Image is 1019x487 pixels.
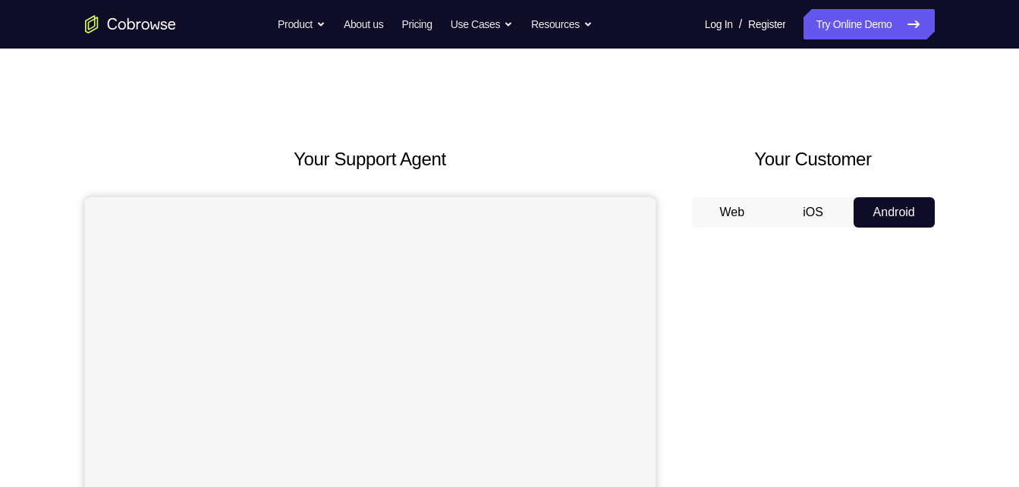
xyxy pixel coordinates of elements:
button: Use Cases [451,9,513,39]
a: About us [344,9,383,39]
button: Android [854,197,935,228]
a: Go to the home page [85,15,176,33]
button: Resources [531,9,593,39]
button: iOS [772,197,854,228]
h2: Your Support Agent [85,146,656,173]
a: Register [748,9,785,39]
h2: Your Customer [692,146,935,173]
button: Product [278,9,326,39]
button: Web [692,197,773,228]
a: Pricing [401,9,432,39]
span: / [739,15,742,33]
a: Try Online Demo [804,9,934,39]
a: Log In [705,9,733,39]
